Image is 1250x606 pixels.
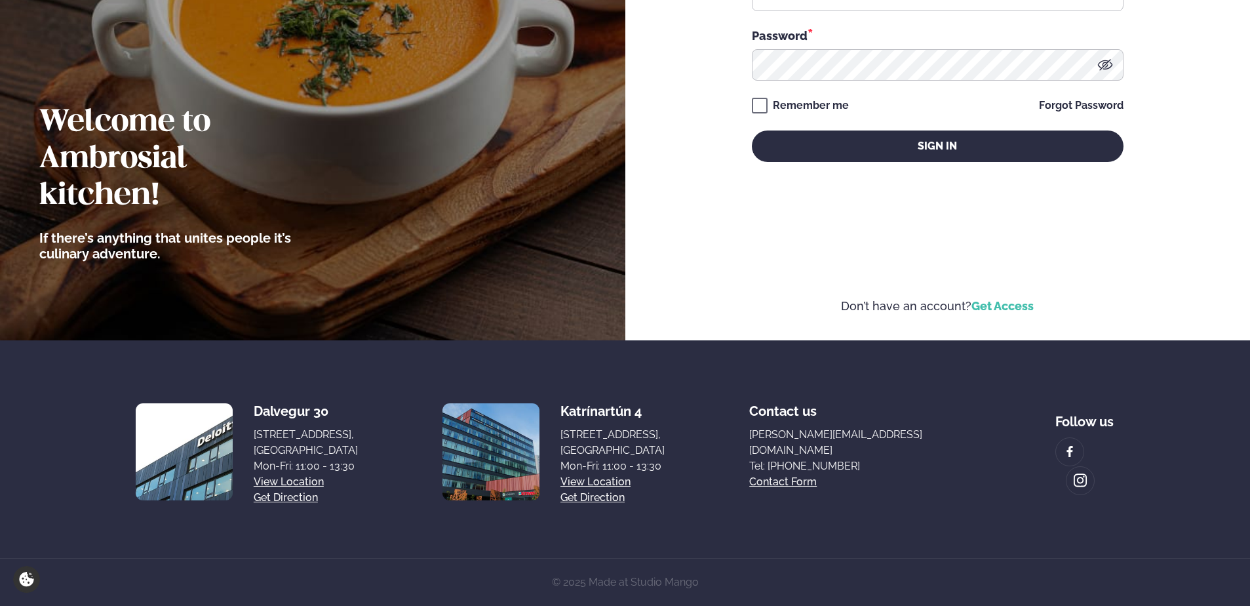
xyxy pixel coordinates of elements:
[749,474,817,490] a: Contact form
[560,490,625,506] a: Get direction
[560,474,631,490] a: View location
[1055,403,1114,430] div: Follow us
[442,403,539,500] img: image alt
[254,427,358,458] div: [STREET_ADDRESS], [GEOGRAPHIC_DATA]
[560,427,665,458] div: [STREET_ADDRESS], [GEOGRAPHIC_DATA]
[665,298,1211,314] p: Don’t have an account?
[254,458,358,474] div: Mon-Fri: 11:00 - 13:30
[39,104,311,214] h2: Welcome to Ambrosial kitchen!
[631,576,699,588] span: Studio Mango
[254,474,324,490] a: View location
[1056,438,1084,466] a: image alt
[752,131,1123,162] button: Sign in
[749,458,971,474] a: Tel: [PHONE_NUMBER]
[1066,467,1094,495] a: image alt
[254,403,358,419] div: Dalvegur 30
[1063,445,1077,460] img: image alt
[749,393,817,419] span: Contact us
[560,403,665,419] div: Katrínartún 4
[749,427,971,458] a: [PERSON_NAME][EMAIL_ADDRESS][DOMAIN_NAME]
[1039,100,1123,111] a: Forgot Password
[1073,473,1087,488] img: image alt
[552,576,699,588] span: © 2025 Made at
[752,27,1123,44] div: Password
[971,299,1034,313] a: Get Access
[628,576,699,588] a: Studio Mango
[39,230,311,262] p: If there’s anything that unites people it’s culinary adventure.
[136,403,233,500] img: image alt
[560,458,665,474] div: Mon-Fri: 11:00 - 13:30
[254,490,318,506] a: Get direction
[13,566,40,593] a: Cookie settings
